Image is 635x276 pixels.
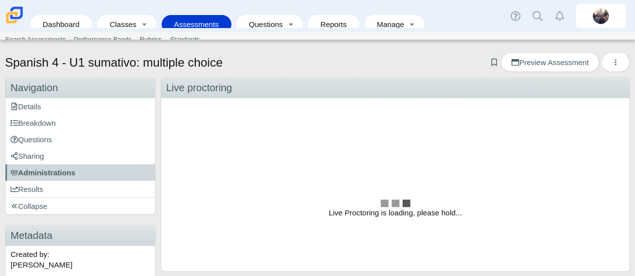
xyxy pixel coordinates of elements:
a: Sharing [6,148,155,164]
img: Carmen School of Science & Technology [4,5,25,26]
img: britta.barnhart.NdZ84j [593,8,609,24]
div: Live proctoring [161,78,629,98]
a: Toggle expanded [138,15,152,34]
a: Add bookmark [489,58,499,67]
div: Created by: [PERSON_NAME] [6,246,155,273]
a: Toggle expanded [405,15,419,34]
a: Manage [369,15,405,34]
img: loader.gif [380,199,411,207]
span: Collapse [11,202,47,210]
a: britta.barnhart.NdZ84j [576,4,626,28]
a: Details [6,98,155,115]
span: Navigation [11,82,58,93]
a: Questions [241,15,284,34]
span: Breakdown [11,119,56,127]
h1: Spanish 4 - U1 sumativo: multiple choice [5,54,223,71]
button: More options [601,53,630,72]
a: Search Assessments [1,32,70,47]
span: Live Proctoring is loading, please hold... [329,207,462,218]
a: Reports [313,15,354,34]
a: Preview Assessment [501,53,599,72]
span: Details [11,102,41,111]
a: Toggle expanded [284,15,298,34]
a: Carmen School of Science & Technology [4,19,25,27]
a: Performance Bands [70,32,136,47]
a: Assessments [167,15,226,34]
a: Questions [6,131,155,148]
span: Preview Assessment [512,58,588,67]
a: Classes [102,15,137,34]
a: Rubrics [136,32,166,47]
a: Collapse [6,198,155,214]
span: Questions [11,135,52,144]
span: Administrations [11,168,75,177]
a: Breakdown [6,115,155,131]
span: Results [11,185,43,193]
span: Sharing [11,152,44,160]
a: Standards [166,32,203,47]
a: Results [6,181,155,197]
h3: Metadata [6,225,155,246]
a: Administrations [6,164,155,181]
a: Dashboard [35,15,87,34]
a: Alerts [549,5,571,27]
